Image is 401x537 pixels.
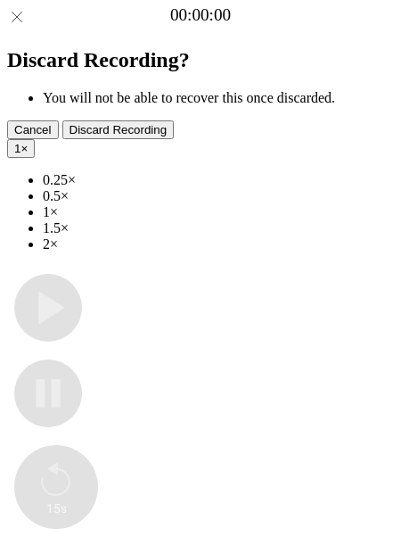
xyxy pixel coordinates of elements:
span: 1 [14,142,20,155]
li: 2× [43,236,394,252]
li: 1× [43,204,394,220]
li: 0.25× [43,172,394,188]
button: Discard Recording [62,120,175,139]
a: 00:00:00 [170,5,231,25]
button: Cancel [7,120,59,139]
li: You will not be able to recover this once discarded. [43,90,394,106]
h2: Discard Recording? [7,48,394,72]
li: 1.5× [43,220,394,236]
button: 1× [7,139,35,158]
li: 0.5× [43,188,394,204]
